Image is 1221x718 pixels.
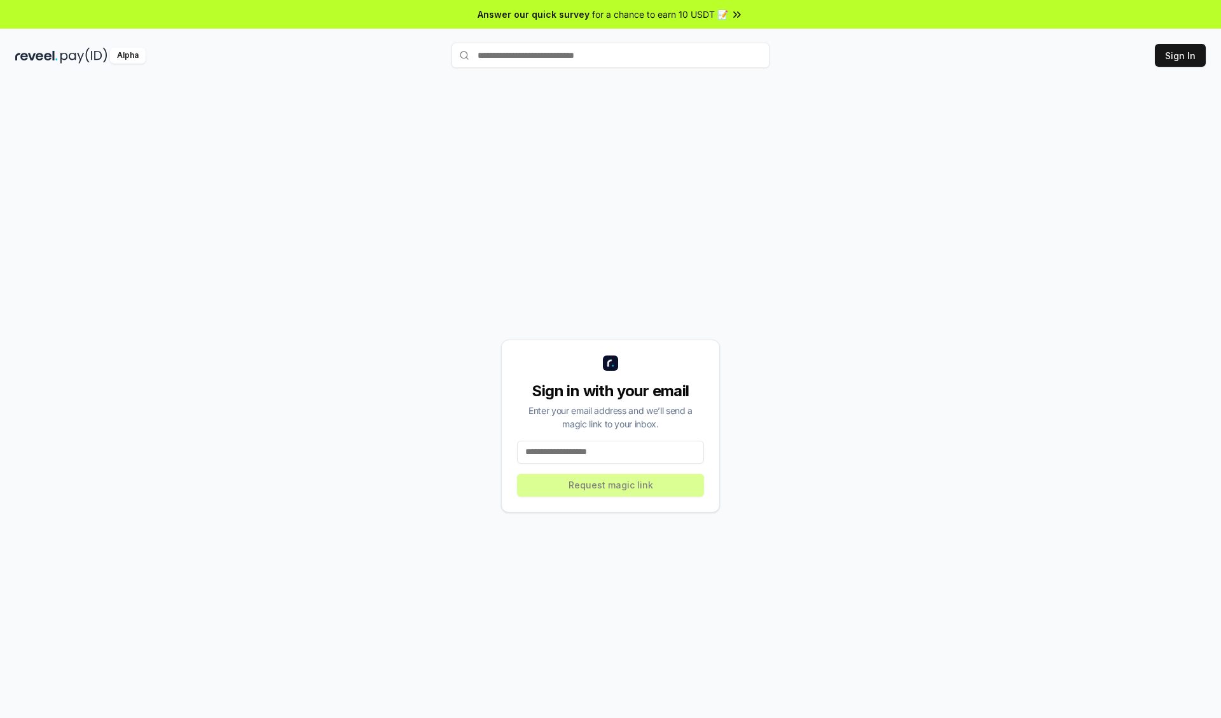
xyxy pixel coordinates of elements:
div: Enter your email address and we’ll send a magic link to your inbox. [517,404,704,431]
div: Sign in with your email [517,381,704,401]
span: for a chance to earn 10 USDT 📝 [592,8,728,21]
div: Alpha [110,48,146,64]
img: pay_id [60,48,107,64]
img: logo_small [603,356,618,371]
img: reveel_dark [15,48,58,64]
span: Answer our quick survey [478,8,590,21]
button: Sign In [1155,44,1206,67]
